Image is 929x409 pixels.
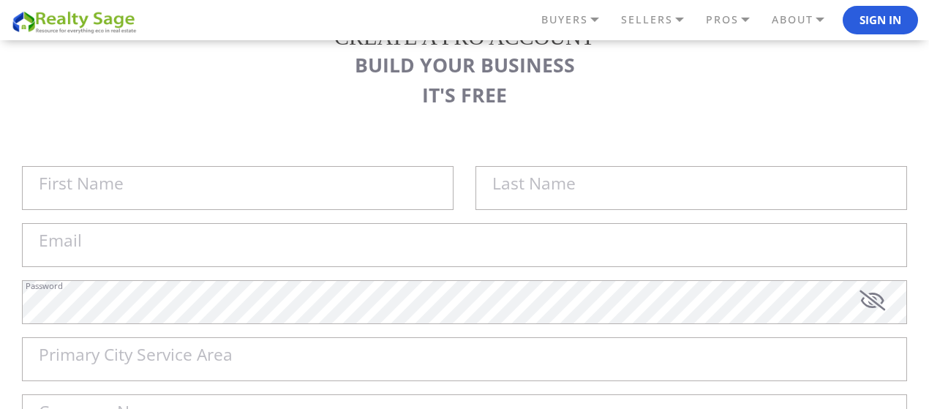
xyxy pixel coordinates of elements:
[39,233,82,249] label: Email
[538,7,617,32] a: BUYERS
[26,282,63,290] label: Password
[22,54,907,78] h3: BUILD YOUR BUSINESS
[11,9,143,34] img: REALTY SAGE
[492,176,576,192] label: Last Name
[843,6,918,35] button: Sign In
[39,347,233,364] label: Primary City Service Area
[702,7,768,32] a: PROS
[39,176,124,192] label: First Name
[617,7,702,32] a: SELLERS
[768,7,843,32] a: ABOUT
[22,84,907,108] h3: IT'S FREE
